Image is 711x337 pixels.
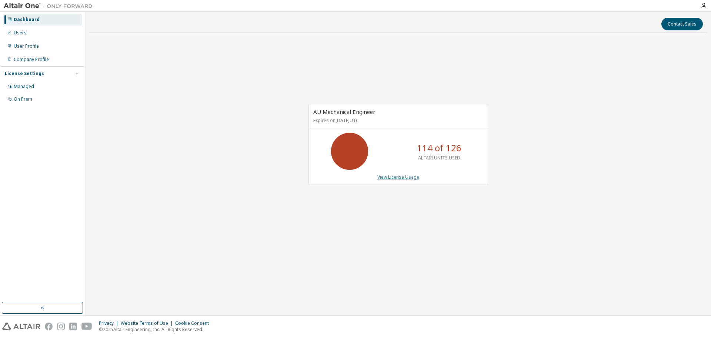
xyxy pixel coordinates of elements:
img: facebook.svg [45,323,53,330]
div: User Profile [14,43,39,49]
div: Company Profile [14,57,49,63]
img: instagram.svg [57,323,65,330]
div: Managed [14,84,34,90]
div: Website Terms of Use [121,320,175,326]
div: Dashboard [14,17,40,23]
span: AU Mechanical Engineer [313,108,375,115]
img: Altair One [4,2,96,10]
div: On Prem [14,96,32,102]
img: youtube.svg [81,323,92,330]
a: View License Usage [377,174,419,180]
p: Expires on [DATE] UTC [313,117,481,124]
p: 114 of 126 [417,142,461,154]
div: License Settings [5,71,44,77]
button: Contact Sales [661,18,703,30]
p: © 2025 Altair Engineering, Inc. All Rights Reserved. [99,326,213,333]
img: linkedin.svg [69,323,77,330]
div: Privacy [99,320,121,326]
img: altair_logo.svg [2,323,40,330]
div: Users [14,30,27,36]
div: Cookie Consent [175,320,213,326]
p: ALTAIR UNITS USED [418,155,460,161]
